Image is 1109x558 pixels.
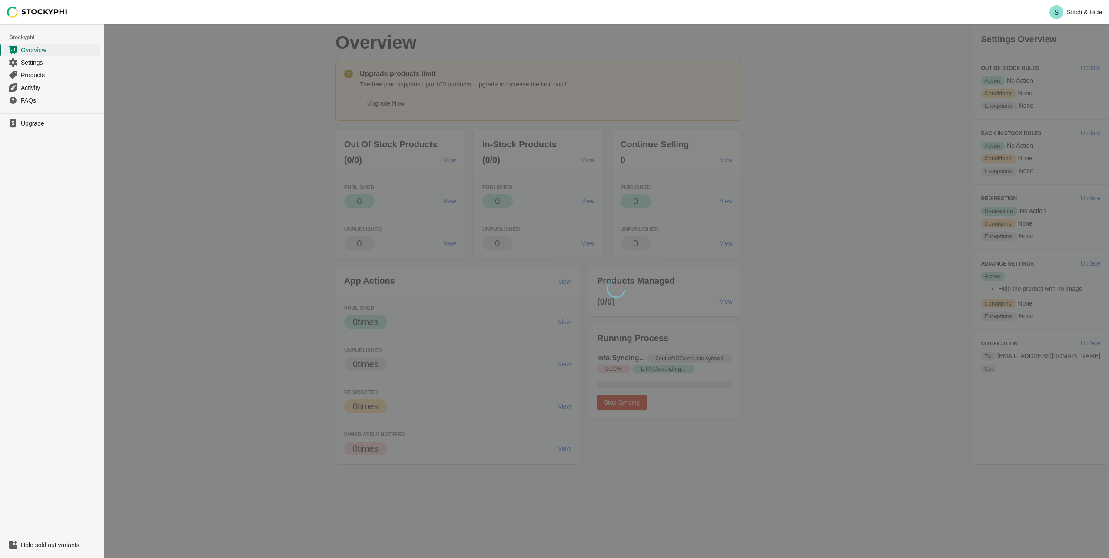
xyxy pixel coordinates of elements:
img: Stockyphi [7,7,68,18]
text: S [1054,9,1059,16]
span: Hide sold out variants [21,541,99,549]
p: Stitch & Hide [1067,9,1102,16]
span: Settings [21,58,99,67]
a: Hide sold out variants [3,539,100,551]
a: Activity [3,81,100,94]
span: Stockyphi [10,33,104,42]
span: Avatar with initials S [1049,5,1063,19]
a: FAQs [3,94,100,106]
a: Settings [3,56,100,69]
span: Upgrade [21,119,99,128]
button: Avatar with initials SStitch & Hide [1046,3,1106,21]
span: Activity [21,83,99,92]
span: Products [21,71,99,80]
span: Overview [21,46,99,54]
a: Products [3,69,100,81]
a: Upgrade [3,117,100,130]
span: FAQs [21,96,99,105]
a: Overview [3,43,100,56]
